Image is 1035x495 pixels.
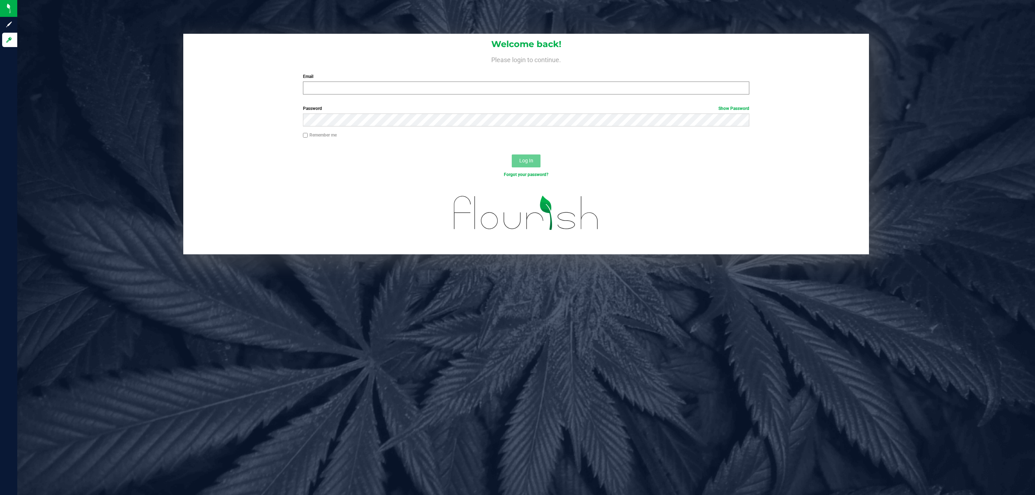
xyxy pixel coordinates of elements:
[441,185,612,240] img: flourish_logo.svg
[5,21,13,28] inline-svg: Sign up
[718,106,749,111] a: Show Password
[303,133,308,138] input: Remember me
[303,73,749,80] label: Email
[183,40,869,49] h1: Welcome back!
[504,172,548,177] a: Forgot your password?
[519,158,533,163] span: Log In
[5,36,13,43] inline-svg: Log in
[303,132,337,138] label: Remember me
[303,106,322,111] span: Password
[183,55,869,63] h4: Please login to continue.
[512,154,540,167] button: Log In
